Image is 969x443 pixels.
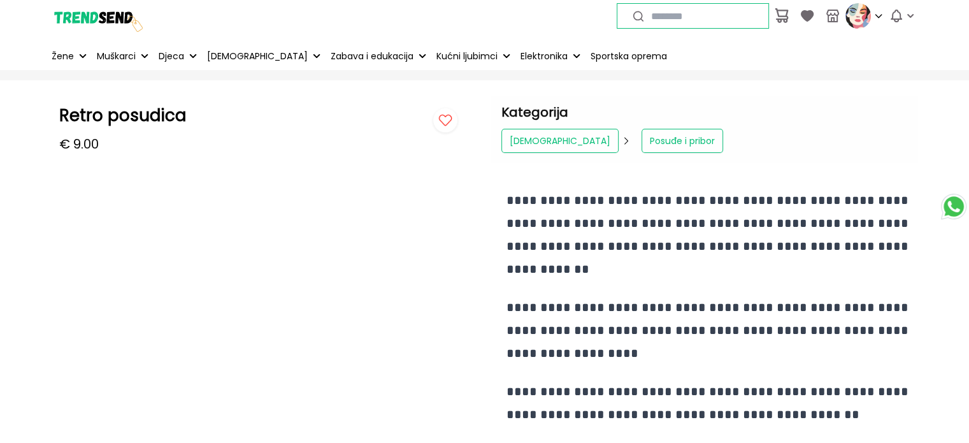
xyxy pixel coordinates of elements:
[501,106,908,119] h2: Kategorija
[642,129,723,153] a: Posuđe i pribor
[520,50,568,63] p: Elektronika
[328,42,429,70] button: Zabava i edukacija
[159,50,184,63] p: Djeca
[59,135,99,153] p: € 9.00
[434,42,513,70] button: Kućni ljubimci
[845,3,871,29] img: profile picture
[588,42,670,70] a: Sportska oprema
[501,129,619,153] a: [DEMOGRAPHIC_DATA]
[156,42,199,70] button: Djeca
[205,42,323,70] button: [DEMOGRAPHIC_DATA]
[97,50,136,63] p: Muškarci
[94,42,151,70] button: Muškarci
[331,50,413,63] p: Zabava i edukacija
[430,106,461,136] img: follow button
[49,42,89,70] button: Žene
[436,50,498,63] p: Kućni ljubimci
[59,106,398,125] h1: Retro posudica
[207,50,308,63] p: [DEMOGRAPHIC_DATA]
[52,50,74,63] p: Žene
[518,42,583,70] button: Elektronika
